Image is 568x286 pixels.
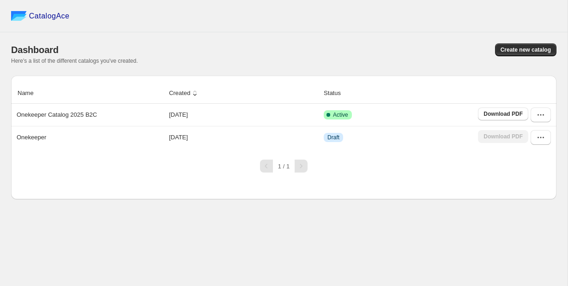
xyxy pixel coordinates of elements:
[166,104,321,126] td: [DATE]
[333,111,348,119] span: Active
[166,126,321,149] td: [DATE]
[168,84,201,102] button: Created
[17,110,97,119] p: Onekeeper Catalog 2025 B2C
[11,58,138,64] span: Here's a list of the different catalogs you've created.
[11,11,27,21] img: catalog ace
[327,134,339,141] span: Draft
[17,133,46,142] p: Onekeeper
[501,46,551,54] span: Create new catalog
[483,110,523,118] span: Download PDF
[322,84,351,102] button: Status
[478,107,528,120] a: Download PDF
[495,43,556,56] button: Create new catalog
[11,45,59,55] span: Dashboard
[16,84,44,102] button: Name
[29,12,70,21] span: CatalogAce
[278,163,290,170] span: 1 / 1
